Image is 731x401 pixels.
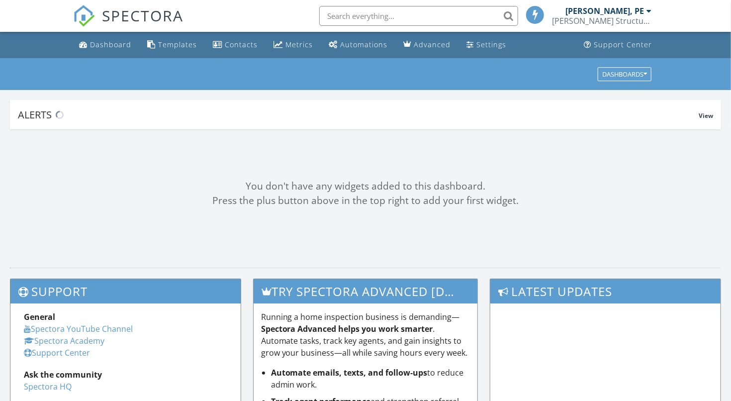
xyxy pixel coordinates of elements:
[225,40,258,49] div: Contacts
[414,40,451,49] div: Advanced
[476,40,506,49] div: Settings
[594,40,652,49] div: Support Center
[24,369,227,381] div: Ask the community
[18,108,699,121] div: Alerts
[399,36,455,54] a: Advanced
[10,179,721,194] div: You don't have any widgets added to this dashboard.
[24,347,90,358] a: Support Center
[261,311,470,359] p: Running a home inspection business is demanding— . Automate tasks, track key agents, and gain ins...
[261,323,433,334] strong: Spectora Advanced helps you work smarter
[10,279,241,303] h3: Support
[490,279,721,303] h3: Latest Updates
[271,367,470,391] li: to reduce admin work.
[24,311,55,322] strong: General
[580,36,656,54] a: Support Center
[565,6,644,16] div: [PERSON_NAME], PE
[158,40,197,49] div: Templates
[462,36,510,54] a: Settings
[75,36,135,54] a: Dashboard
[325,36,391,54] a: Automations (Basic)
[602,71,647,78] div: Dashboards
[73,13,183,34] a: SPECTORA
[270,36,317,54] a: Metrics
[319,6,518,26] input: Search everything...
[90,40,131,49] div: Dashboard
[598,67,651,81] button: Dashboards
[699,111,713,120] span: View
[24,381,72,392] a: Spectora HQ
[552,16,651,26] div: McClish Structural Consulting
[143,36,201,54] a: Templates
[254,279,478,303] h3: Try spectora advanced [DATE]
[209,36,262,54] a: Contacts
[285,40,313,49] div: Metrics
[102,5,183,26] span: SPECTORA
[24,323,133,334] a: Spectora YouTube Channel
[10,194,721,208] div: Press the plus button above in the top right to add your first widget.
[271,367,428,378] strong: Automate emails, texts, and follow-ups
[73,5,95,27] img: The Best Home Inspection Software - Spectora
[24,335,104,346] a: Spectora Academy
[340,40,387,49] div: Automations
